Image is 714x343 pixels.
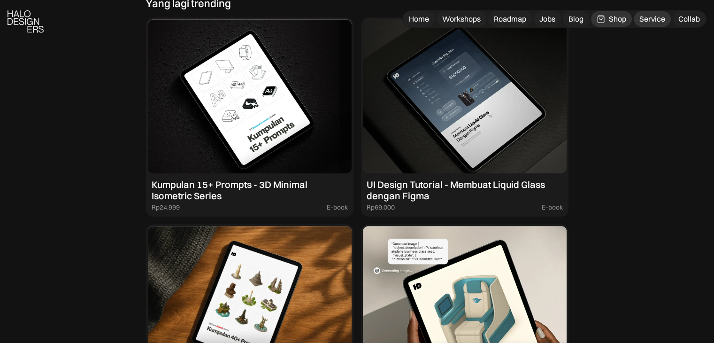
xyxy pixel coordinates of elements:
div: Blog [568,14,583,24]
a: Blog [563,11,589,27]
a: Workshops [437,11,486,27]
a: UI Design Tutorial - Membuat Liquid Glass dengan FigmaRp69.000E-book [361,17,568,217]
a: Home [403,11,435,27]
a: Jobs [534,11,561,27]
div: Roadmap [494,14,526,24]
div: E-book [542,203,563,211]
div: Collab [678,14,700,24]
a: Roadmap [488,11,532,27]
a: Kumpulan 15+ Prompts - 3D Minimal Isometric SeriesRp24.999E-book [146,17,353,217]
div: Workshops [442,14,481,24]
div: UI Design Tutorial - Membuat Liquid Glass dengan Figma [367,179,563,202]
div: Shop [609,14,626,24]
a: Collab [673,11,706,27]
div: Rp24.999 [152,203,180,211]
div: Kumpulan 15+ Prompts - 3D Minimal Isometric Series [152,179,348,202]
div: E-book [327,203,348,211]
a: Service [634,11,671,27]
div: Service [639,14,665,24]
a: Shop [591,11,632,27]
div: Rp69.000 [367,203,395,211]
div: Jobs [539,14,555,24]
div: Home [409,14,429,24]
